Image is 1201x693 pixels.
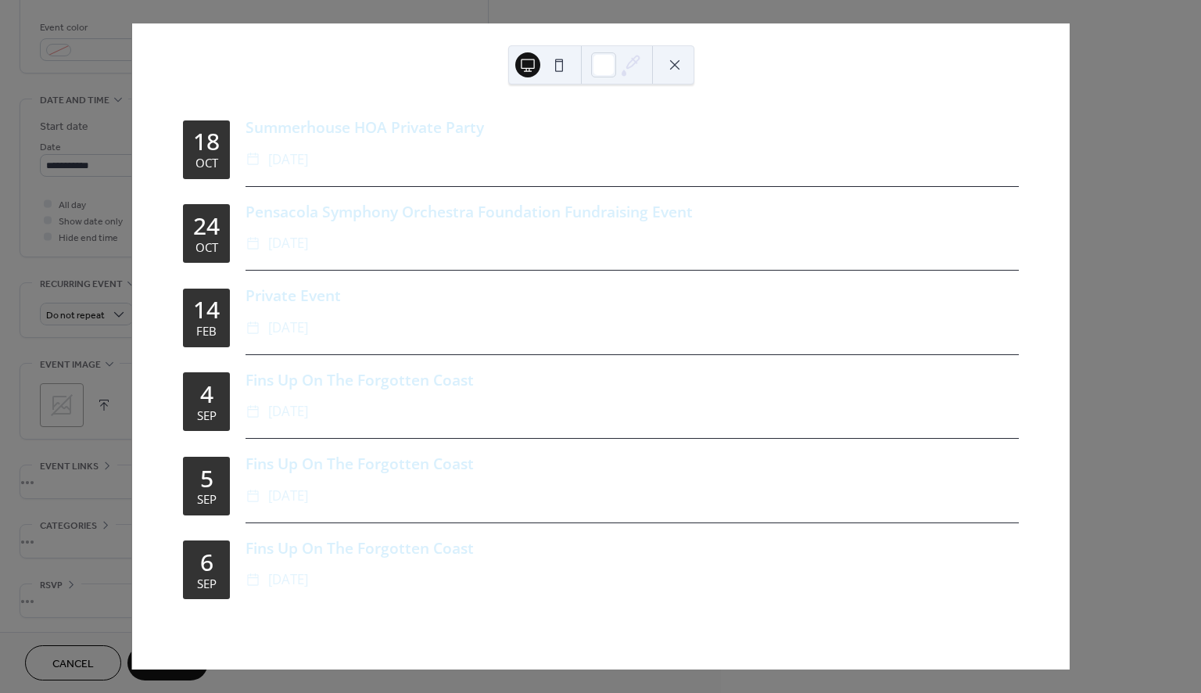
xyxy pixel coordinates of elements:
[196,325,217,337] div: Feb
[197,410,217,422] div: Sep
[246,232,260,255] div: ​
[200,551,213,574] div: 6
[246,453,1019,476] div: Fins Up On The Forgotten Coast
[246,537,1019,560] div: Fins Up On The Forgotten Coast
[246,117,1019,139] div: Summerhouse HOA Private Party
[246,285,1019,307] div: Private Event
[268,317,308,339] span: [DATE]
[268,232,308,255] span: [DATE]
[193,214,220,238] div: 24
[246,201,1019,224] div: Pensacola Symphony Orchestra Foundation Fundraising Event
[246,400,260,423] div: ​
[246,149,260,171] div: ​
[193,298,220,321] div: 14
[246,569,260,591] div: ​
[268,569,308,591] span: [DATE]
[195,242,218,253] div: Oct
[246,369,1019,392] div: Fins Up On The Forgotten Coast
[246,485,260,508] div: ​
[268,485,308,508] span: [DATE]
[200,382,213,406] div: 4
[193,130,220,153] div: 18
[246,317,260,339] div: ​
[200,467,213,490] div: 5
[197,578,217,590] div: Sep
[197,494,217,505] div: Sep
[268,149,308,171] span: [DATE]
[195,157,218,169] div: Oct
[268,400,308,423] span: [DATE]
